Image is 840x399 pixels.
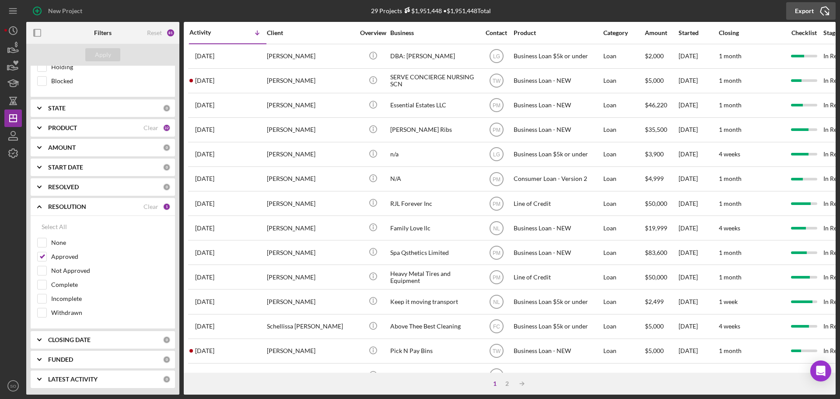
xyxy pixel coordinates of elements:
[195,53,214,60] time: 2025-09-30 18:13
[514,94,601,117] div: Business Loan - NEW
[679,265,718,289] div: [DATE]
[51,266,168,275] label: Not Approved
[795,2,814,20] div: Export
[267,315,354,338] div: Schellissa [PERSON_NAME]
[48,164,83,171] b: START DATE
[679,94,718,117] div: [DATE]
[514,118,601,141] div: Business Loan - NEW
[514,339,601,363] div: Business Loan - NEW
[603,192,644,215] div: Loan
[603,45,644,68] div: Loan
[514,315,601,338] div: Business Loan $5k or under
[163,183,171,191] div: 0
[390,265,478,289] div: Heavy Metal Tires and Equipment
[267,364,354,387] div: [PERSON_NAME]
[603,241,644,264] div: Loan
[51,63,168,71] label: Holding
[719,371,742,379] time: 1 month
[719,150,740,158] time: 4 weeks
[603,290,644,313] div: Loan
[493,299,500,305] text: NL
[163,104,171,112] div: 0
[514,69,601,92] div: Business Loan - NEW
[514,29,601,36] div: Product
[163,375,171,383] div: 0
[357,29,389,36] div: Overview
[267,339,354,363] div: [PERSON_NAME]
[390,290,478,313] div: Keep it moving transport
[719,273,742,281] time: 1 month
[645,241,678,264] div: $83,600
[785,29,822,36] div: Checklist
[390,69,478,92] div: SERVE CONCIERGE NURSING SCN
[51,252,168,261] label: Approved
[195,102,214,109] time: 2025-09-30 14:07
[603,29,644,36] div: Category
[679,167,718,191] div: [DATE]
[645,364,678,387] div: $250
[679,364,718,387] div: [DATE]
[267,216,354,240] div: [PERSON_NAME]
[493,250,500,256] text: PM
[480,29,513,36] div: Contact
[719,224,740,232] time: 4 weeks
[679,315,718,338] div: [DATE]
[514,241,601,264] div: Business Loan - NEW
[645,216,678,240] div: $19,999
[603,167,644,191] div: Loan
[390,339,478,363] div: Pick N Pay Bins
[645,339,678,363] div: $5,000
[679,69,718,92] div: [DATE]
[267,265,354,289] div: [PERSON_NAME]
[679,290,718,313] div: [DATE]
[719,101,742,109] time: 1 month
[514,290,601,313] div: Business Loan $5k or under
[514,216,601,240] div: Business Loan - NEW
[810,360,831,381] div: Open Intercom Messenger
[48,336,91,343] b: CLOSING DATE
[679,45,718,68] div: [DATE]
[195,347,214,354] time: 2025-09-22 16:28
[390,94,478,117] div: Essential Estates LLC
[195,200,214,207] time: 2025-09-25 14:42
[493,274,500,280] text: PM
[48,2,82,20] div: New Project
[493,225,500,231] text: NL
[195,151,214,158] time: 2025-09-29 22:07
[679,339,718,363] div: [DATE]
[493,127,500,133] text: PM
[163,203,171,211] div: 1
[719,249,742,256] time: 1 month
[195,323,214,330] time: 2025-09-23 13:49
[719,77,742,84] time: 1 month
[51,238,168,247] label: None
[719,175,742,182] time: 1 month
[163,336,171,344] div: 0
[189,29,228,36] div: Activity
[48,376,98,383] b: LATEST ACTIVITY
[390,216,478,240] div: Family Love llc
[719,200,742,207] time: 1 month
[645,45,678,68] div: $2,000
[645,29,678,36] div: Amount
[267,192,354,215] div: [PERSON_NAME]
[195,175,214,182] time: 2025-09-25 18:39
[147,29,162,36] div: Reset
[514,265,601,289] div: Line of Credit
[48,124,77,131] b: PRODUCT
[645,118,678,141] div: $35,500
[719,298,738,305] time: 1 week
[603,364,644,387] div: Loan
[48,144,76,151] b: AMOUNT
[163,144,171,152] div: 0
[195,249,214,256] time: 2025-09-24 15:40
[51,294,168,303] label: Incomplete
[390,315,478,338] div: Above Thee Best Cleaning
[645,69,678,92] div: $5,000
[42,218,67,236] div: Select All
[645,315,678,338] div: $5,000
[51,280,168,289] label: Complete
[85,48,120,61] button: Apply
[679,216,718,240] div: [DATE]
[719,347,742,354] time: 1 month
